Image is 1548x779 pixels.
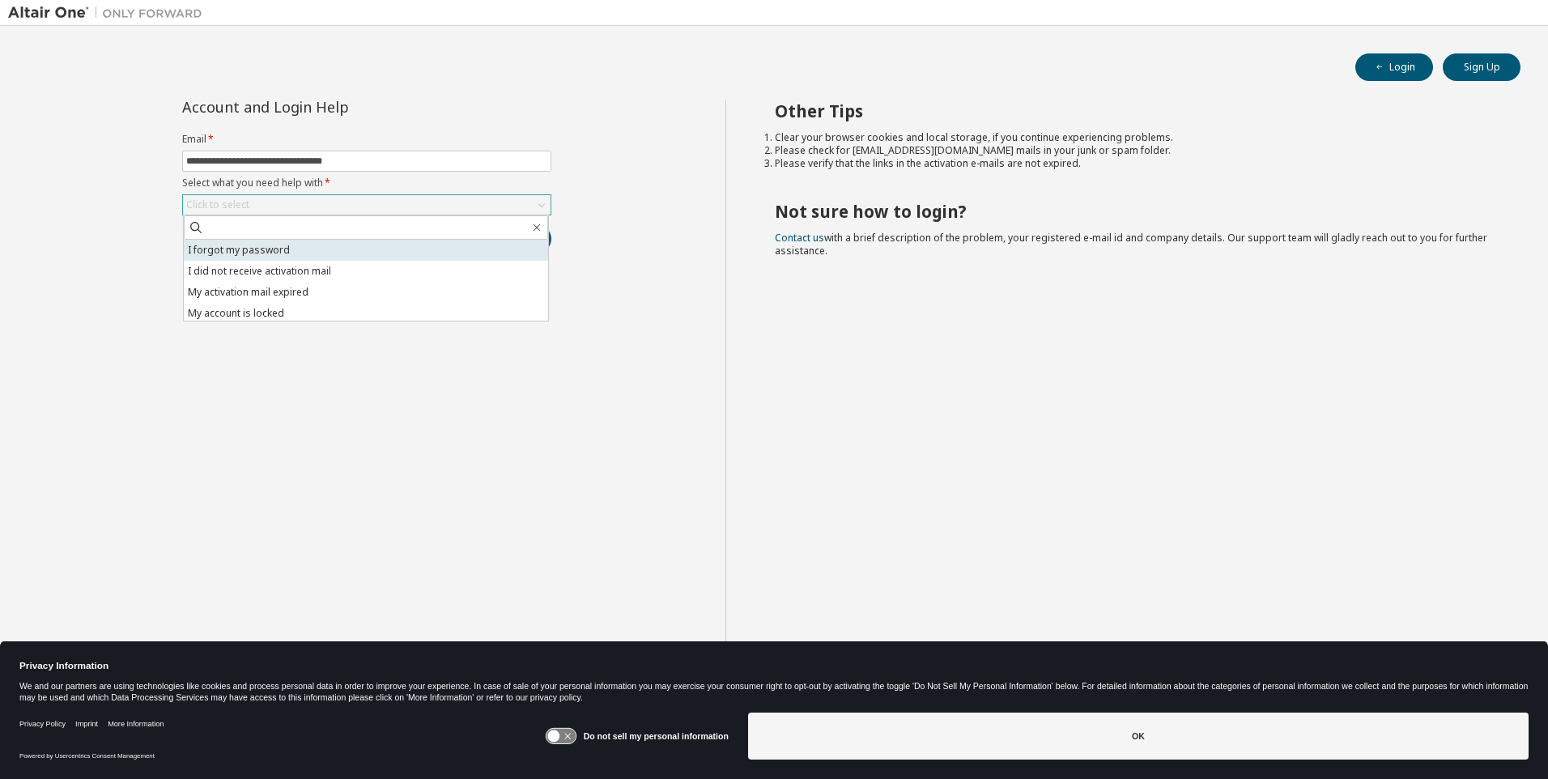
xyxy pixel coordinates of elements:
li: I forgot my password [184,240,548,261]
h2: Not sure how to login? [775,201,1492,222]
li: Please verify that the links in the activation e-mails are not expired. [775,157,1492,170]
li: Clear your browser cookies and local storage, if you continue experiencing problems. [775,131,1492,144]
button: Sign Up [1443,53,1520,81]
div: Click to select [186,198,249,211]
label: Select what you need help with [182,177,551,189]
div: Click to select [183,195,551,215]
button: Login [1355,53,1433,81]
a: Contact us [775,231,824,245]
h2: Other Tips [775,100,1492,121]
div: Account and Login Help [182,100,478,113]
label: Email [182,133,551,146]
img: Altair One [8,5,211,21]
span: with a brief description of the problem, your registered e-mail id and company details. Our suppo... [775,231,1487,258]
li: Please check for [EMAIL_ADDRESS][DOMAIN_NAME] mails in your junk or spam folder. [775,144,1492,157]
